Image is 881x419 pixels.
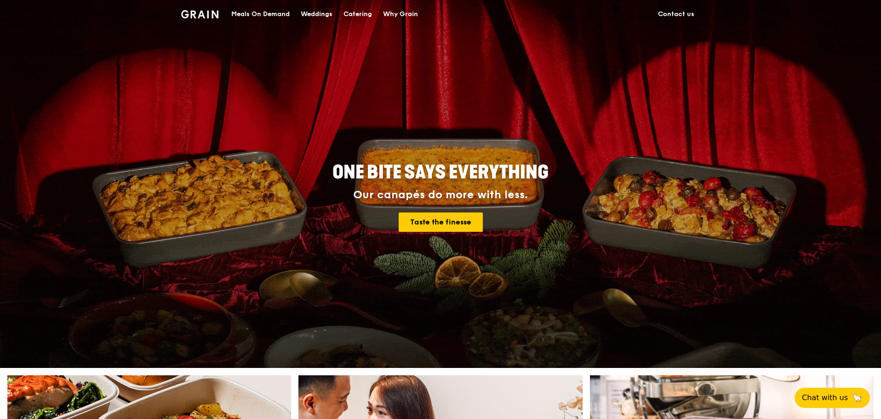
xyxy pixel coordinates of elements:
div: Weddings [301,0,332,28]
div: Meals On Demand [231,0,290,28]
div: Our canapés do more with less. [275,189,606,201]
span: Chat with us [802,392,848,403]
button: Chat with us🦙 [795,388,870,408]
a: Taste the finesse [399,212,483,232]
a: Weddings [295,0,338,28]
a: Contact us [652,0,700,28]
a: Catering [338,0,378,28]
a: Why Grain [378,0,423,28]
span: 🦙 [852,392,863,403]
div: Why Grain [383,0,418,28]
div: Catering [343,0,372,28]
img: Grain [181,10,218,18]
span: ONE BITE SAYS EVERYTHING [332,161,549,184]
